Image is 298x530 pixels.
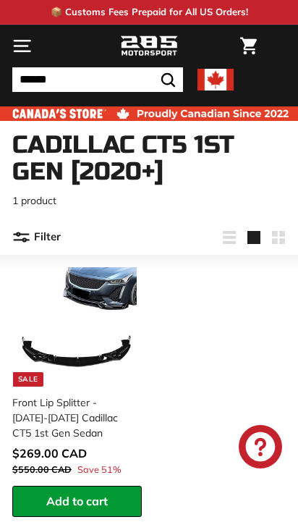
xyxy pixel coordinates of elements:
[12,262,142,486] a: Sale cadillac ct5 2020 Front Lip Splitter - [DATE]-[DATE] Cadillac CT5 1st Gen Sedan Save 51%
[77,463,122,476] span: Save 51%
[234,425,286,472] inbox-online-store-chat: Shopify online store chat
[17,267,137,387] img: cadillac ct5 2020
[13,372,43,387] div: Sale
[120,34,178,59] img: Logo_285_Motorsport_areodynamics_components
[12,486,142,517] button: Add to cart
[46,494,108,508] span: Add to cart
[12,446,87,460] span: $269.00 CAD
[12,220,61,255] button: Filter
[12,463,72,475] span: $550.00 CAD
[12,395,133,441] div: Front Lip Splitter - [DATE]-[DATE] Cadillac CT5 1st Gen Sedan
[233,25,264,67] a: Cart
[12,132,286,186] h1: Cadillac CT5 1st Gen [2020+]
[12,193,286,209] p: 1 product
[51,5,248,20] p: 📦 Customs Fees Prepaid for All US Orders!
[12,67,183,92] input: Search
